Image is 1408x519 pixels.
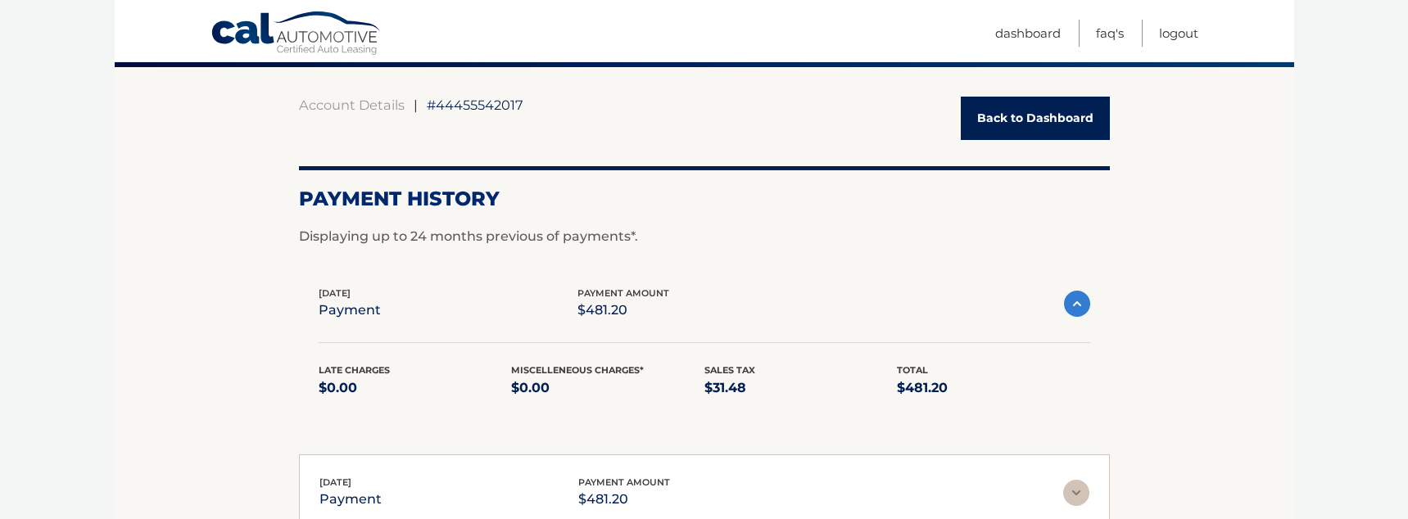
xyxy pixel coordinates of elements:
span: #44455542017 [427,97,523,113]
p: $481.20 [897,377,1090,399]
span: Total [897,364,928,376]
a: Logout [1159,20,1198,47]
p: Displaying up to 24 months previous of payments*. [299,227,1110,246]
img: accordion-rest.svg [1063,480,1089,506]
span: | [414,97,418,113]
span: [DATE] [319,476,351,488]
span: [DATE] [319,287,351,299]
img: accordion-active.svg [1064,291,1090,317]
span: Miscelleneous Charges* [511,364,644,376]
a: Account Details [299,97,405,113]
p: payment [319,488,382,511]
span: payment amount [577,287,669,299]
a: Cal Automotive [211,11,383,58]
a: Back to Dashboard [961,97,1110,140]
span: payment amount [578,476,670,488]
p: $31.48 [704,377,898,399]
p: payment [319,299,381,322]
a: Dashboard [995,20,1061,47]
p: $481.20 [578,488,670,511]
a: FAQ's [1096,20,1124,47]
p: $481.20 [577,299,669,322]
span: Late Charges [319,364,390,376]
p: $0.00 [511,377,704,399]
h2: Payment History [299,187,1110,211]
span: Sales Tax [704,364,755,376]
p: $0.00 [319,377,512,399]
